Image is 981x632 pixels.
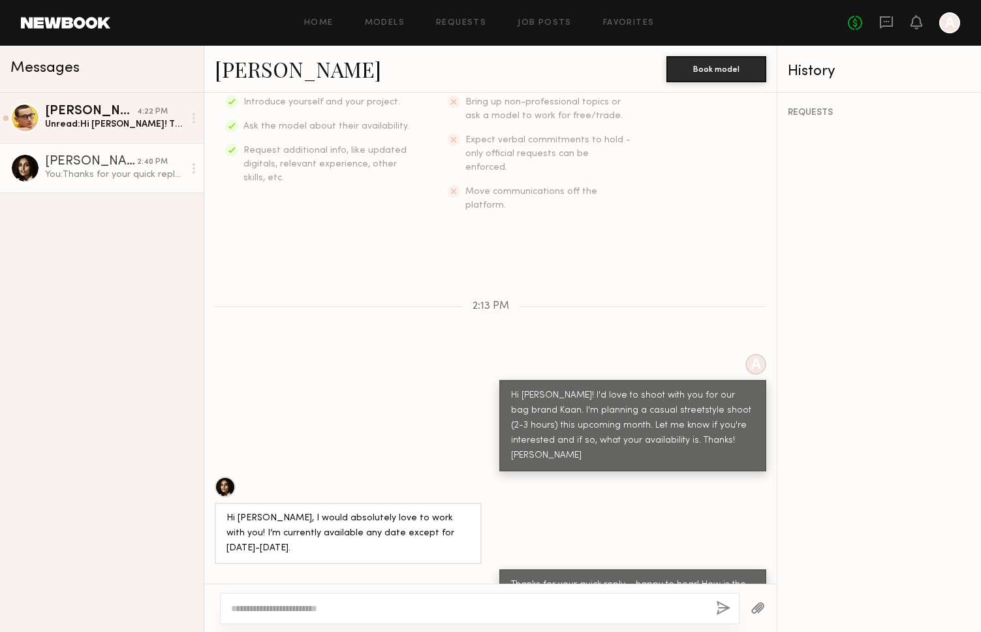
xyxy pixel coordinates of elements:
span: Request additional info, like updated digitals, relevant experience, other skills, etc. [243,146,407,182]
a: A [939,12,960,33]
div: 4:22 PM [137,106,168,118]
span: Bring up non-professional topics or ask a model to work for free/trade. [465,98,623,120]
div: Unread: Hi [PERSON_NAME]! Thanks for reaching out and expressing interest in shooting together. I... [45,118,184,131]
span: Ask the model about their availability. [243,122,409,131]
div: Hi [PERSON_NAME]! I'd love to shoot with you for our bag brand Kaan. I'm planning a casual street... [511,388,755,464]
div: History [788,64,971,79]
div: [PERSON_NAME] [45,155,137,168]
a: Favorites [603,19,655,27]
span: Messages [10,61,80,76]
a: Models [365,19,405,27]
div: [PERSON_NAME] [45,105,137,118]
a: Job Posts [518,19,572,27]
button: Book model [666,56,766,82]
span: Introduce yourself and your project. [243,98,400,106]
div: REQUESTS [788,108,971,118]
div: Thanks for your quick reply – happy to hear! How is the 8th or 9th? Location will be in [GEOGRAPH... [511,578,755,623]
a: Book model [666,63,766,74]
div: Hi [PERSON_NAME], I would absolutely love to work with you! I’m currently available any date exce... [226,511,470,556]
span: 2:13 PM [473,301,509,312]
span: Move communications off the platform. [465,187,597,210]
div: You: Thanks for your quick reply – happy to hear! How is the 8th or 9th? Location will be in [GEO... [45,168,184,181]
a: Requests [436,19,486,27]
span: Expect verbal commitments to hold - only official requests can be enforced. [465,136,631,172]
a: [PERSON_NAME] [215,55,381,83]
a: Home [304,19,334,27]
div: 2:40 PM [137,156,168,168]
